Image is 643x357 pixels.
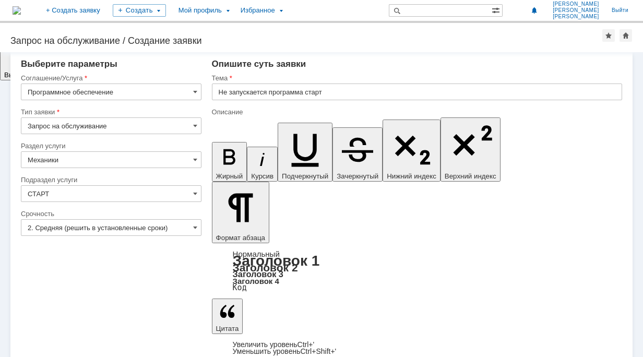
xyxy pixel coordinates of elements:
[113,4,166,17] div: Создать
[212,59,306,69] span: Опишите суть заявки
[233,261,298,273] a: Заголовок 2
[233,253,320,269] a: Заголовок 1
[233,283,247,292] a: Код
[21,210,199,217] div: Срочность
[4,21,153,93] img: HIy18AVCfpYHOjjWBnfShnHiWNCXAMXAxPhGjjkxjVwAAAARYAZuCJBH4sDfRwr41sp4zhx2AwcCnOpZuBQmMwZOAK4IkEfiw...
[233,347,337,355] a: Decrease
[4,4,152,13] div: Не запускается программа старт
[212,142,247,182] button: Жирный
[212,341,622,355] div: Цитата
[620,29,632,42] div: Сделать домашней страницей
[282,172,328,180] span: Подчеркнутый
[233,340,315,349] a: Increase
[212,251,622,291] div: Формат абзаца
[553,7,599,14] span: [PERSON_NAME]
[300,347,336,355] span: Ctrl+Shift+'
[297,340,315,349] span: Ctrl+'
[212,182,269,243] button: Формат абзаца
[440,117,501,182] button: Верхний индекс
[553,1,599,7] span: [PERSON_NAME]
[233,277,279,285] a: Заголовок 4
[233,249,280,258] a: Нормальный
[383,120,440,182] button: Нижний индекс
[212,109,620,115] div: Описание
[445,172,496,180] span: Верхний индекс
[216,172,243,180] span: Жирный
[216,234,265,242] span: Формат абзаца
[278,123,332,182] button: Подчеркнутый
[21,75,199,81] div: Соглашение/Услуга
[13,6,21,15] img: logo
[251,172,273,180] span: Курсив
[21,176,199,183] div: Подраздел услуги
[212,299,243,334] button: Цитата
[21,109,199,115] div: Тип заявки
[553,14,599,20] span: [PERSON_NAME]
[10,35,602,46] div: Запрос на обслуживание / Создание заявки
[13,6,21,15] a: Перейти на домашнюю страницу
[602,29,615,42] div: Добавить в избранное
[387,172,436,180] span: Нижний индекс
[212,75,620,81] div: Тема
[332,127,383,182] button: Зачеркнутый
[337,172,378,180] span: Зачеркнутый
[233,269,283,279] a: Заголовок 3
[21,59,117,69] span: Выберите параметры
[216,325,239,332] span: Цитата
[21,142,199,149] div: Раздел услуги
[492,5,502,15] span: Расширенный поиск
[247,147,278,182] button: Курсив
